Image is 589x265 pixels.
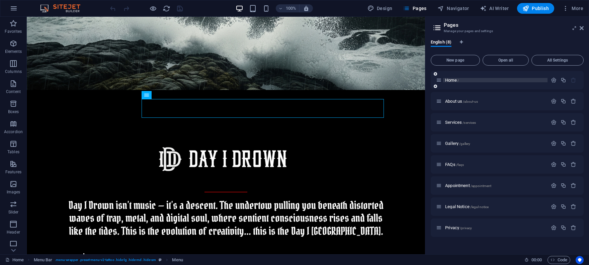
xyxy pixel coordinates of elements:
[431,38,451,48] span: English (8)
[445,225,472,230] span: Click to open page
[517,3,554,14] button: Publish
[443,204,548,209] div: Legal Notice/legal-notice
[4,129,23,135] p: Accordion
[477,3,512,14] button: AI Writer
[571,77,576,83] div: The startpage cannot be deleted
[443,141,548,146] div: Gallery/gallery
[5,256,24,264] a: Click to cancel selection. Double-click to open Pages
[7,149,19,155] p: Tables
[8,109,19,114] p: Boxes
[576,256,584,264] button: Usercentrics
[471,184,492,188] span: /appointment
[551,77,557,83] div: Settings
[457,79,459,82] span: /
[561,119,566,125] div: Duplicate
[34,256,53,264] span: Click to select. Double-click to edit
[534,58,581,62] span: All Settings
[551,256,567,264] span: Code
[55,256,156,264] span: . menu-wrapper .preset-menu-v2-tattoo .hide-lg .hide-md .hide-sm
[159,258,162,262] i: This element is a customizable preset
[571,98,576,104] div: Remove
[551,119,557,125] div: Settings
[522,5,549,12] span: Publish
[571,183,576,188] div: Remove
[560,3,586,14] button: More
[463,100,478,103] span: /about-us
[551,183,557,188] div: Settings
[445,120,476,125] span: Services
[551,225,557,231] div: Settings
[536,257,537,262] span: :
[400,3,429,14] button: Pages
[561,141,566,146] div: Duplicate
[162,4,170,12] button: reload
[445,78,459,83] span: Home
[7,189,20,195] p: Images
[365,3,395,14] div: Design (Ctrl+Alt+Y)
[571,141,576,146] div: Remove
[462,121,476,124] span: /services
[303,5,309,11] i: On resize automatically adjust zoom level to fit chosen device.
[571,162,576,167] div: Remove
[445,183,491,188] span: Appointment
[365,3,395,14] button: Design
[6,89,21,94] p: Content
[444,28,570,34] h3: Manage your pages and settings
[531,55,584,66] button: All Settings
[403,5,426,12] span: Pages
[367,5,393,12] span: Design
[561,162,566,167] div: Duplicate
[431,55,480,66] button: New page
[443,78,548,82] div: Home/
[459,142,470,146] span: /gallery
[571,225,576,231] div: Remove
[5,169,21,175] p: Features
[8,209,19,215] p: Slider
[443,99,548,103] div: About us/about-us
[38,4,89,12] img: Editor Logo
[5,49,22,54] p: Elements
[445,204,489,209] span: Legal Notice
[486,58,526,62] span: Open all
[561,183,566,188] div: Duplicate
[444,22,584,28] h2: Pages
[562,5,583,12] span: More
[437,5,469,12] span: Navigator
[276,4,300,12] button: 100%
[551,204,557,209] div: Settings
[445,99,478,104] span: About us
[571,119,576,125] div: Remove
[286,4,297,12] h6: 100%
[443,226,548,230] div: Privacy/privacy
[5,69,22,74] p: Columns
[548,256,570,264] button: Code
[531,256,542,264] span: 00 00
[445,162,464,167] span: FAQs
[431,39,584,52] div: Language Tabs
[480,5,509,12] span: AI Writer
[460,226,472,230] span: /privacy
[149,4,157,12] button: Click here to leave preview mode and continue editing
[435,3,472,14] button: Navigator
[443,120,548,124] div: Services/services
[445,141,470,146] span: Gallery
[443,183,548,188] div: Appointment/appointment
[551,162,557,167] div: Settings
[561,225,566,231] div: Duplicate
[551,98,557,104] div: Settings
[34,256,183,264] nav: breadcrumb
[456,163,464,167] span: /faqs
[524,256,542,264] h6: Session time
[561,77,566,83] div: Duplicate
[483,55,529,66] button: Open all
[443,162,548,167] div: FAQs/faqs
[470,205,489,209] span: /legal-notice
[172,256,183,264] span: Click to select. Double-click to edit
[561,98,566,104] div: Duplicate
[5,29,22,34] p: Favorites
[434,58,477,62] span: New page
[561,204,566,209] div: Duplicate
[551,141,557,146] div: Settings
[7,230,20,235] p: Header
[571,204,576,209] div: Remove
